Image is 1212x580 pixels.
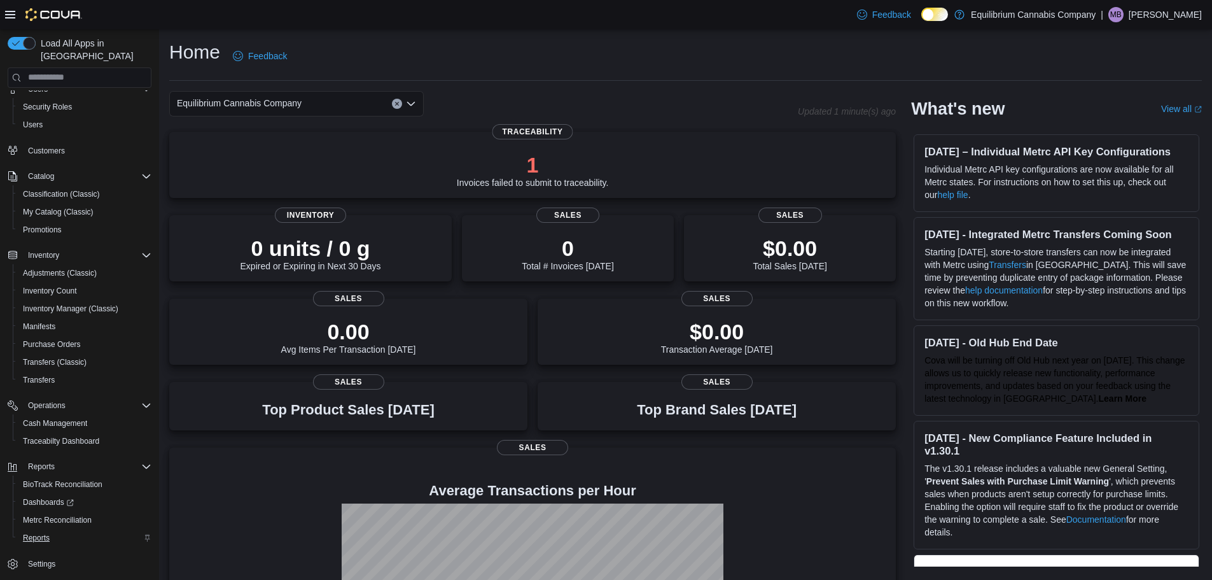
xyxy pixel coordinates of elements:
a: Settings [23,556,60,572]
p: $0.00 [753,236,826,261]
a: Purchase Orders [18,337,86,352]
span: Cova will be turning off Old Hub next year on [DATE]. This change allows us to quickly release ne... [924,355,1185,404]
span: Manifests [18,319,151,334]
span: Sales [681,291,753,306]
p: Updated 1 minute(s) ago [798,106,896,117]
p: 0 [522,236,613,261]
span: Inventory Count [18,283,151,299]
span: Feedback [872,8,911,21]
span: Cash Management [23,418,87,428]
a: help documentation [965,285,1043,295]
span: My Catalog (Classic) [18,204,151,220]
input: Dark Mode [921,8,948,21]
span: Inventory Manager (Classic) [23,304,118,314]
span: Reports [23,459,151,474]
span: Settings [23,556,151,572]
button: Operations [3,397,157,414]
span: Customers [23,143,151,159]
button: Open list of options [406,99,416,109]
button: Inventory Manager (Classic) [13,300,157,318]
svg: External link [1194,106,1202,113]
h2: What's new [911,99,1005,119]
a: Inventory Count [18,283,82,299]
a: Learn More [1099,393,1146,404]
h4: Average Transactions per Hour [179,483,886,499]
p: | [1101,7,1103,22]
div: Avg Items Per Transaction [DATE] [281,319,416,355]
span: MB [1110,7,1122,22]
div: Expired or Expiring in Next 30 Days [240,236,381,271]
h3: Top Brand Sales [DATE] [637,402,797,418]
span: Feedback [248,50,287,62]
span: Reports [28,462,55,472]
button: Customers [3,141,157,160]
a: Transfers (Classic) [18,355,92,370]
a: Traceabilty Dashboard [18,434,104,449]
button: Reports [23,459,60,474]
span: Promotions [23,225,62,235]
span: Classification (Classic) [18,187,151,202]
p: [PERSON_NAME] [1129,7,1202,22]
button: Purchase Orders [13,336,157,353]
a: Transfers [989,260,1026,270]
button: BioTrack Reconciliation [13,476,157,493]
button: Manifests [13,318,157,336]
button: Catalog [23,169,59,184]
span: BioTrack Reconciliation [18,477,151,492]
h1: Home [169,39,220,65]
a: View allExternal link [1161,104,1202,114]
h3: Top Product Sales [DATE] [262,402,434,418]
span: Catalog [23,169,151,184]
p: 0.00 [281,319,416,344]
span: Load All Apps in [GEOGRAPHIC_DATA] [36,37,151,62]
a: Feedback [228,43,292,69]
p: The v1.30.1 release includes a valuable new General Setting, ' ', which prevents sales when produ... [924,462,1188,539]
span: Transfers (Classic) [18,355,151,370]
button: Reports [3,458,157,476]
div: Total # Invoices [DATE] [522,236,613,271]
a: Manifests [18,319,60,334]
a: Dashboards [18,495,79,510]
span: Purchase Orders [18,337,151,352]
span: Settings [28,559,55,569]
span: Adjustments (Classic) [18,265,151,281]
p: $0.00 [661,319,773,344]
button: Inventory Count [13,282,157,300]
h3: [DATE] - Old Hub End Date [924,336,1188,349]
span: Reports [18,530,151,546]
strong: Prevent Sales with Purchase Limit Warning [926,476,1109,486]
span: Promotions [18,222,151,237]
h3: [DATE] - Integrated Metrc Transfers Coming Soon [924,228,1188,241]
span: Purchase Orders [23,339,81,350]
img: Cova [25,8,82,21]
a: Classification (Classic) [18,187,105,202]
button: My Catalog (Classic) [13,203,157,221]
span: BioTrack Reconciliation [23,479,102,490]
span: Security Roles [23,102,72,112]
div: Total Sales [DATE] [753,236,826,271]
button: Users [13,116,157,134]
p: Individual Metrc API key configurations are now available for all Metrc states. For instructions ... [924,163,1188,201]
a: Cash Management [18,416,92,431]
button: Traceabilty Dashboard [13,432,157,450]
a: Users [18,117,48,132]
button: Operations [23,398,71,413]
a: BioTrack Reconciliation [18,477,108,492]
span: Operations [28,400,66,411]
button: Promotions [13,221,157,239]
span: Traceabilty Dashboard [18,434,151,449]
span: Inventory [28,250,59,260]
a: Adjustments (Classic) [18,265,102,281]
span: Inventory [275,208,346,223]
a: Documentation [1066,514,1126,525]
p: 1 [457,152,609,178]
span: Sales [313,374,384,390]
a: Customers [23,143,70,159]
h3: [DATE] - New Compliance Feature Included in v1.30.1 [924,432,1188,457]
a: My Catalog (Classic) [18,204,99,220]
button: Reports [13,529,157,547]
span: Reports [23,533,50,543]
span: Transfers [23,375,55,385]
